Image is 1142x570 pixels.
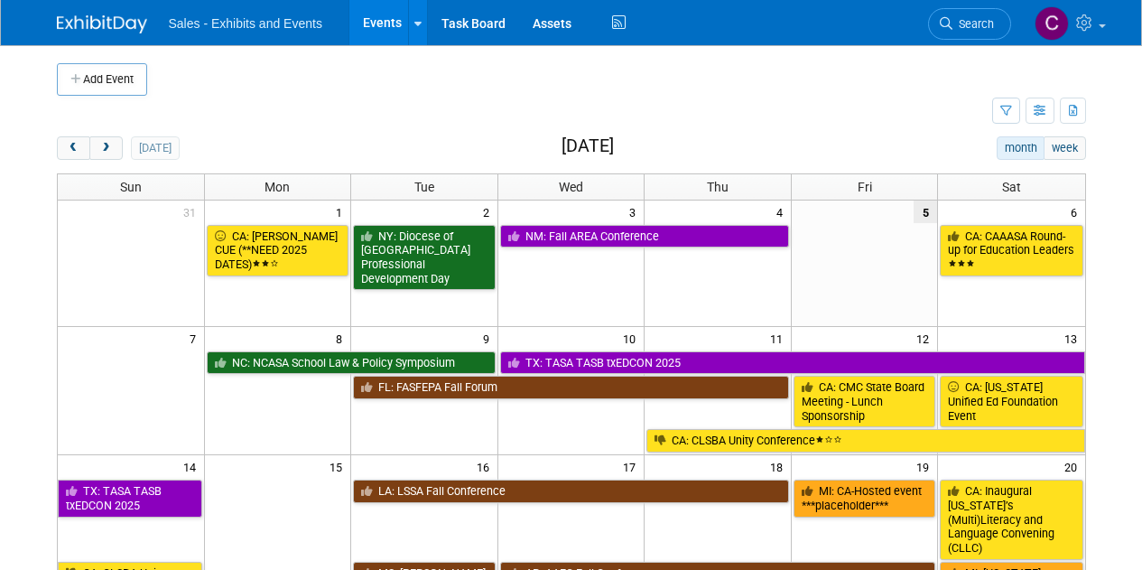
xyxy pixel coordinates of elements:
span: 8 [334,327,350,350]
button: next [89,136,123,160]
h2: [DATE] [562,136,614,156]
span: Sat [1002,180,1021,194]
span: 4 [775,201,791,223]
button: prev [57,136,90,160]
a: NC: NCASA School Law & Policy Symposium [207,351,496,375]
a: NM: Fall AREA Conference [500,225,789,248]
span: Sun [120,180,142,194]
span: 11 [768,327,791,350]
span: 14 [181,455,204,478]
span: 13 [1063,327,1085,350]
a: NY: Diocese of [GEOGRAPHIC_DATA] Professional Development Day [353,225,496,291]
span: Search [952,17,994,31]
button: [DATE] [131,136,179,160]
img: ExhibitDay [57,15,147,33]
a: MI: CA-Hosted event ***placeholder*** [794,480,936,517]
a: CA: CLSBA Unity Conference [646,429,1084,453]
a: LA: LSSA Fall Conference [353,480,789,503]
span: 7 [188,327,204,350]
span: Tue [414,180,434,194]
span: 9 [481,327,497,350]
span: 3 [627,201,644,223]
a: FL: FASFEPA Fall Forum [353,376,789,399]
span: 16 [475,455,497,478]
span: 18 [768,455,791,478]
span: 15 [328,455,350,478]
span: 12 [915,327,937,350]
a: TX: TASA TASB txEDCON 2025 [500,351,1085,375]
span: 1 [334,201,350,223]
a: CA: [US_STATE] Unified Ed Foundation Event [940,376,1082,427]
button: week [1044,136,1085,160]
a: CA: [PERSON_NAME] CUE (**NEED 2025 DATES) [207,225,349,276]
a: TX: TASA TASB txEDCON 2025 [58,480,202,517]
button: Add Event [57,63,147,96]
button: month [997,136,1045,160]
span: 2 [481,201,497,223]
a: Search [928,8,1011,40]
span: 17 [621,455,644,478]
span: Sales - Exhibits and Events [169,16,322,31]
span: 31 [181,201,204,223]
span: Thu [707,180,729,194]
span: 20 [1063,455,1085,478]
span: 5 [914,201,937,223]
img: Christine Lurz [1035,6,1069,41]
span: 19 [915,455,937,478]
span: Mon [265,180,290,194]
span: Wed [559,180,583,194]
a: CA: CMC State Board Meeting - Lunch Sponsorship [794,376,936,427]
span: 10 [621,327,644,350]
a: CA: Inaugural [US_STATE]’s (Multi)Literacy and Language Convening (CLLC) [940,480,1082,560]
span: Fri [858,180,872,194]
span: 6 [1069,201,1085,223]
a: CA: CAAASA Round-up for Education Leaders [940,225,1082,276]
